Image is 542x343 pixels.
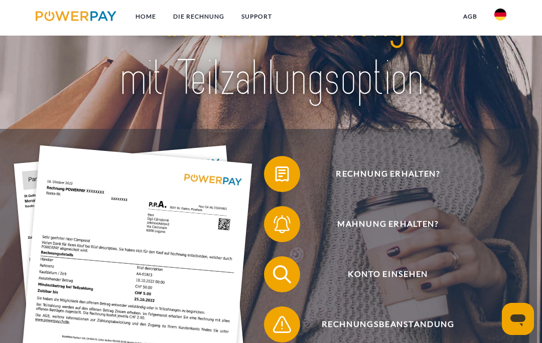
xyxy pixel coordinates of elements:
[36,11,116,21] img: logo-powerpay.svg
[264,256,499,292] button: Konto einsehen
[278,206,499,242] span: Mahnung erhalten?
[251,154,512,194] a: Rechnung erhalten?
[278,306,499,342] span: Rechnungsbeanstandung
[251,204,512,244] a: Mahnung erhalten?
[127,8,165,26] a: Home
[278,156,499,192] span: Rechnung erhalten?
[264,206,499,242] button: Mahnung erhalten?
[271,213,294,235] img: qb_bell.svg
[251,254,512,294] a: Konto einsehen
[278,256,499,292] span: Konto einsehen
[271,162,294,185] img: qb_bill.svg
[165,8,233,26] a: DIE RECHNUNG
[271,263,294,285] img: qb_search.svg
[494,9,506,21] img: de
[455,8,486,26] a: agb
[264,306,499,342] button: Rechnungsbeanstandung
[271,313,294,335] img: qb_warning.svg
[233,8,281,26] a: SUPPORT
[502,303,534,335] iframe: Schaltfläche zum Öffnen des Messaging-Fensters
[264,156,499,192] button: Rechnung erhalten?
